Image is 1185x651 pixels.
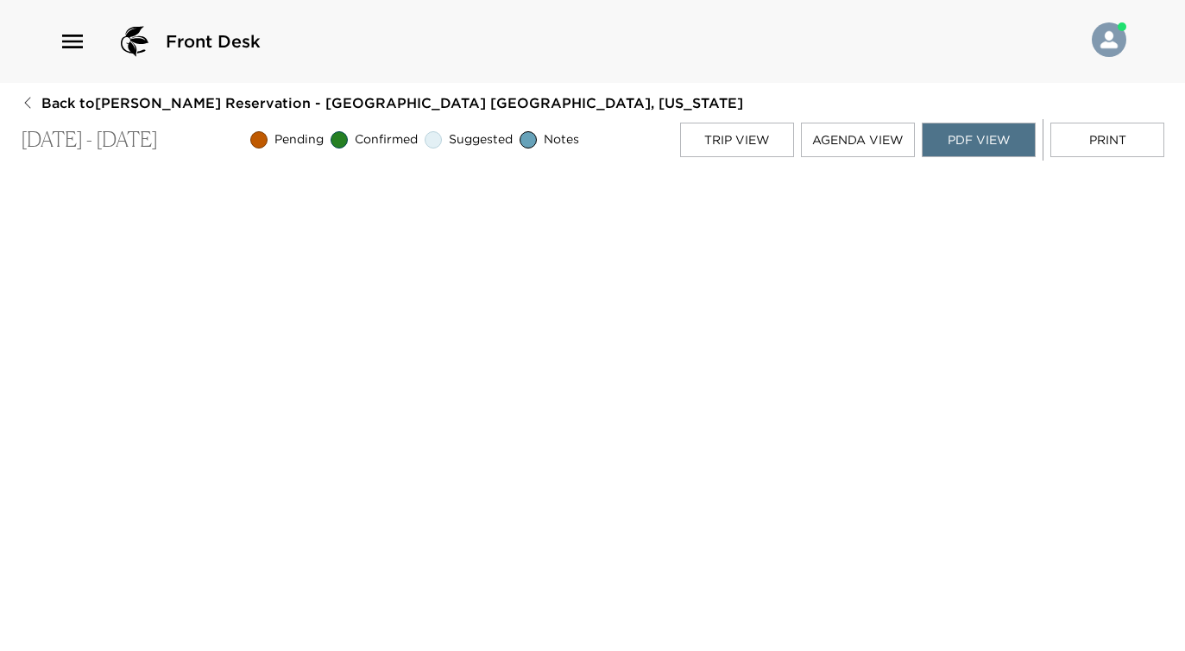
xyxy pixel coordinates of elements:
[114,21,155,62] img: logo
[21,167,1164,635] iframe: Trip PDF
[680,123,794,157] button: Trip View
[922,123,1036,157] button: PDF View
[41,93,743,112] span: Back to [PERSON_NAME] Reservation - [GEOGRAPHIC_DATA] [GEOGRAPHIC_DATA], [US_STATE]
[166,29,261,54] span: Front Desk
[544,131,579,149] span: Notes
[21,128,158,153] p: [DATE] - [DATE]
[21,93,743,112] button: Back to[PERSON_NAME] Reservation - [GEOGRAPHIC_DATA] [GEOGRAPHIC_DATA], [US_STATE]
[449,131,513,149] span: Suggested
[355,131,418,149] span: Confirmed
[1050,123,1164,157] button: Print
[801,123,915,157] button: Agenda View
[1092,22,1126,57] img: User
[274,131,324,149] span: Pending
